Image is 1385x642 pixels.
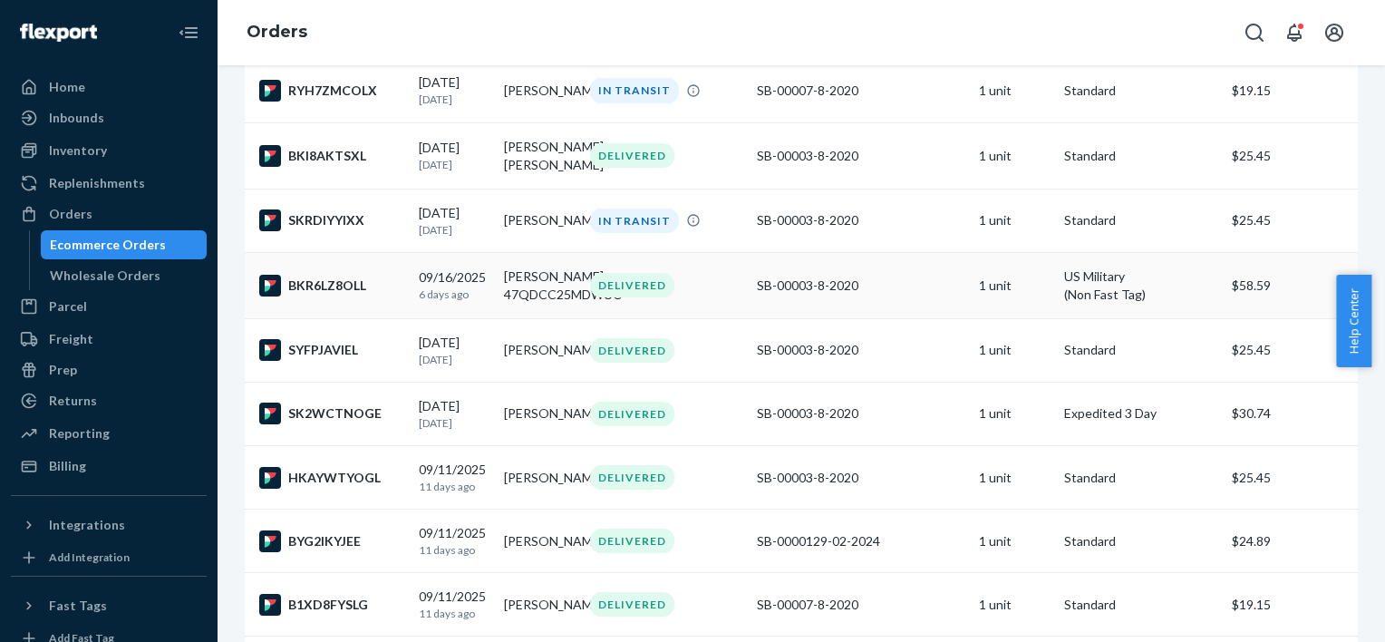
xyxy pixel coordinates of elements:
button: Open notifications [1276,15,1312,51]
td: $25.45 [1225,122,1358,189]
div: Prep [49,361,77,379]
div: BKI8AKTSXL [259,145,404,167]
div: Inbounds [49,109,104,127]
td: $58.59 [1225,252,1358,318]
div: [DATE] [419,139,489,172]
td: 1 unit [972,446,1057,510]
p: 11 days ago [419,542,489,558]
td: $25.45 [1225,189,1358,252]
div: B1XD8FYSLG [259,594,404,616]
div: SB-0000129-02-2024 [757,532,965,550]
div: [DATE] [419,73,489,107]
p: Standard [1064,211,1216,229]
div: HKAYWTYOGL [259,467,404,489]
td: 1 unit [972,59,1057,122]
div: SB-00003-8-2020 [757,211,965,229]
div: Billing [49,457,86,475]
p: 11 days ago [419,479,489,494]
div: SB-00003-8-2020 [757,469,965,487]
div: Home [49,78,85,96]
div: DELIVERED [590,273,674,297]
td: [PERSON_NAME] [PERSON_NAME] [497,122,582,189]
td: $19.15 [1225,573,1358,637]
div: DELIVERED [590,529,674,553]
td: [PERSON_NAME] [497,59,582,122]
p: 6 days ago [419,287,489,302]
p: Standard [1064,469,1216,487]
div: BKR6LZ8OLL [259,275,404,297]
div: DELIVERED [590,592,674,617]
div: Ecommerce Orders [50,236,166,254]
div: 09/11/2025 [419,588,489,621]
td: [PERSON_NAME] [497,573,582,637]
td: 1 unit [972,318,1057,382]
button: Help Center [1336,275,1371,367]
button: Integrations [11,511,207,540]
p: [DATE] [419,415,489,431]
div: SB-00003-8-2020 [757,341,965,359]
div: Orders [49,205,92,223]
div: SB-00003-8-2020 [757,147,965,165]
div: Replenishments [49,174,145,192]
div: Add Integration [49,550,130,565]
a: Add Integration [11,547,207,569]
div: SKRDIYYIXX [259,209,404,231]
p: Standard [1064,596,1216,614]
button: Fast Tags [11,591,207,620]
div: Inventory [49,141,107,160]
td: 1 unit [972,510,1057,573]
img: Flexport logo [20,24,97,42]
div: DELIVERED [590,338,674,363]
div: Freight [49,330,93,348]
p: [DATE] [419,92,489,107]
td: $30.74 [1225,382,1358,445]
a: Reporting [11,419,207,448]
div: [DATE] [419,204,489,238]
p: US Military [1064,267,1216,286]
td: [PERSON_NAME] [497,446,582,510]
div: [DATE] [419,397,489,431]
a: Orders [11,199,207,229]
div: DELIVERED [590,465,674,490]
div: [DATE] [419,334,489,367]
a: Replenishments [11,169,207,198]
div: Wholesale Orders [50,267,160,285]
td: $19.15 [1225,59,1358,122]
div: 09/16/2025 [419,268,489,302]
div: 09/11/2025 [419,524,489,558]
td: [PERSON_NAME] [497,318,582,382]
div: Returns [49,392,97,410]
td: 1 unit [972,382,1057,445]
div: SK2WCTNOGE [259,403,404,424]
a: Orders [247,22,307,42]
a: Billing [11,452,207,481]
td: 1 unit [972,573,1057,637]
p: Standard [1064,341,1216,359]
div: IN TRANSIT [590,78,679,102]
a: Freight [11,325,207,354]
p: [DATE] [419,352,489,367]
a: Inventory [11,136,207,165]
div: SB-00007-8-2020 [757,82,965,100]
td: $25.45 [1225,318,1358,382]
p: Standard [1064,82,1216,100]
td: 1 unit [972,189,1057,252]
button: Open account menu [1316,15,1352,51]
td: [PERSON_NAME] [497,189,582,252]
div: SYFPJAVIEL [259,339,404,361]
div: SB-00003-8-2020 [757,277,965,295]
div: 09/11/2025 [419,461,489,494]
a: Ecommerce Orders [41,230,208,259]
div: SB-00007-8-2020 [757,596,965,614]
td: [PERSON_NAME] [497,382,582,445]
div: DELIVERED [590,143,674,168]
td: [PERSON_NAME] [497,510,582,573]
button: Close Navigation [170,15,207,51]
p: [DATE] [419,157,489,172]
p: 11 days ago [419,606,489,621]
a: Parcel [11,292,207,321]
div: Parcel [49,297,87,316]
button: Open Search Box [1236,15,1273,51]
a: Wholesale Orders [41,261,208,290]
